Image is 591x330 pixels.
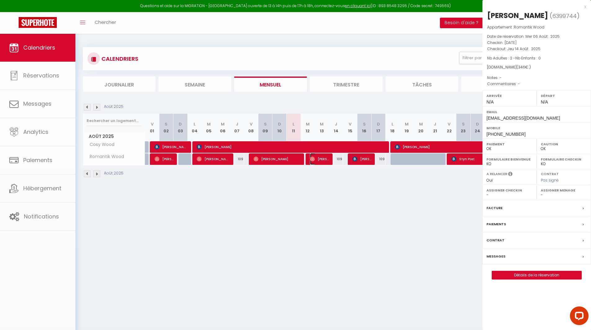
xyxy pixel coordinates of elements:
label: Formulaire Bienvenue [486,156,533,162]
label: A relancer [486,171,507,177]
label: Facture [486,205,503,211]
div: [PERSON_NAME] [487,11,548,20]
span: 6399744 [552,12,577,20]
label: Assigner Menage [541,187,587,193]
label: Formulaire Checkin [541,156,587,162]
label: Contrat [541,171,559,175]
div: [DOMAIN_NAME] [487,64,586,70]
label: Messages [486,253,505,260]
label: Email [486,109,587,115]
span: [EMAIL_ADDRESS][DOMAIN_NAME] [486,116,560,121]
label: Paiements [486,221,506,227]
span: Nb Adultes : 2 - [487,55,541,61]
i: Sélectionner OUI si vous souhaiter envoyer les séquences de messages post-checkout [508,171,513,178]
label: Mobile [486,125,587,131]
label: Paiement [486,141,533,147]
span: 346 [518,64,525,70]
span: Romantik Wood [514,24,544,30]
label: Arrivée [486,93,533,99]
span: ( ) [550,11,580,20]
p: Date de réservation : [487,33,586,40]
a: Détails de la réservation [492,271,581,279]
span: Jeu 14 Août . 2025 [507,46,540,51]
p: Checkin : [487,40,586,46]
label: Départ [541,93,587,99]
label: Contrat [486,237,504,244]
label: Caution [541,141,587,147]
span: - [499,75,502,80]
p: Commentaires : [487,81,586,87]
div: x [482,3,586,11]
span: [DATE] [504,40,517,45]
span: Nb Enfants : 0 [515,55,541,61]
span: ( € ) [517,64,531,70]
iframe: LiveChat chat widget [565,304,591,330]
span: - [518,81,520,86]
span: Mer 06 Août . 2025 [526,34,560,39]
button: Détails de la réservation [492,271,582,279]
p: Notes : [487,75,586,81]
span: N/A [541,99,548,104]
p: Checkout : [487,46,586,52]
span: [PHONE_NUMBER] [486,132,526,137]
p: Appartement : [487,24,586,30]
label: Assigner Checkin [486,187,533,193]
span: Pas signé [541,178,559,183]
span: N/A [486,99,494,104]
